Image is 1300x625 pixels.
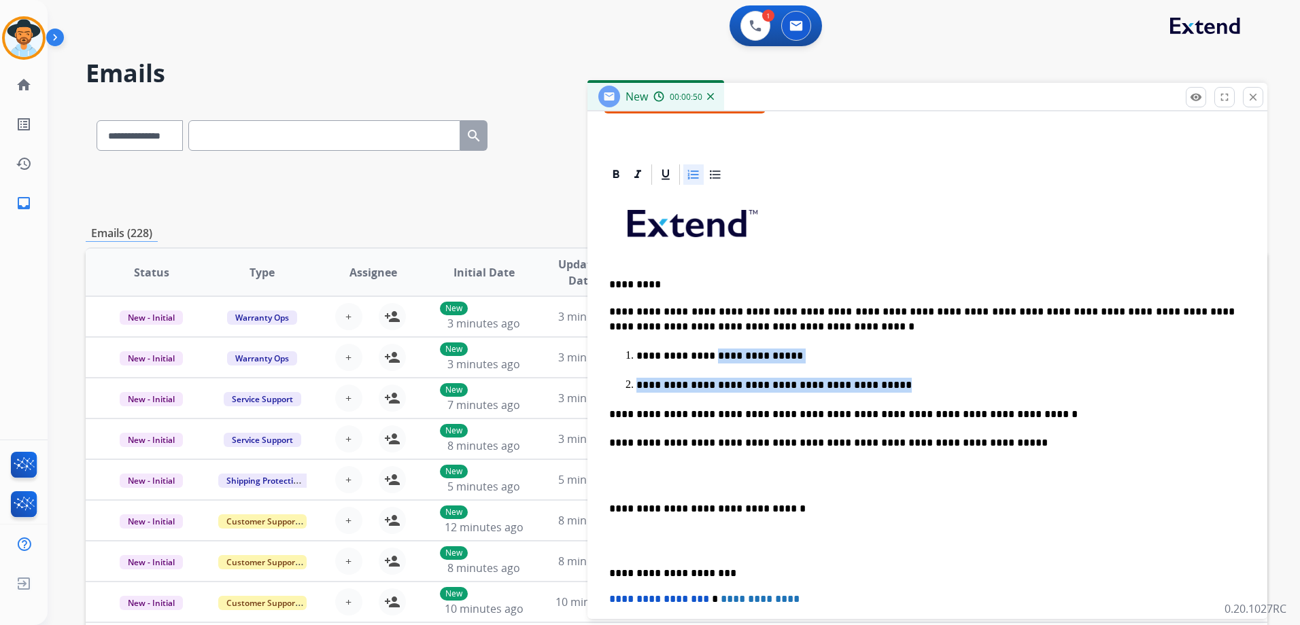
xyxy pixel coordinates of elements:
[120,474,183,488] span: New - Initial
[120,555,183,569] span: New - Initial
[454,264,515,281] span: Initial Date
[440,465,468,478] p: New
[762,10,774,22] div: 1
[705,164,725,185] div: Bullet List
[224,433,301,447] span: Service Support
[555,594,634,609] span: 10 minutes ago
[86,225,158,242] p: Emails (228)
[120,392,183,406] span: New - Initial
[335,588,362,615] button: +
[1190,91,1202,103] mat-icon: remove_red_eye
[447,397,520,412] span: 7 minutes ago
[384,512,400,529] mat-icon: person_add
[345,594,352,610] span: +
[218,555,307,569] span: Customer Support
[440,505,468,519] p: New
[349,264,397,281] span: Assignee
[120,596,183,610] span: New - Initial
[335,344,362,371] button: +
[384,308,400,325] mat-icon: person_add
[440,424,468,437] p: New
[86,60,1267,87] h2: Emails
[447,438,520,453] span: 8 minutes ago
[384,553,400,569] mat-icon: person_add
[16,116,32,132] mat-icon: list_alt
[447,479,520,494] span: 5 minutes ago
[447,357,520,372] span: 3 minutes ago
[345,471,352,488] span: +
[384,431,400,447] mat-icon: person_add
[440,342,468,356] p: New
[558,431,631,446] span: 3 minutes ago
[120,433,183,447] span: New - Initial
[227,351,297,365] span: Warranty Ops
[440,546,468,560] p: New
[335,466,362,493] button: +
[445,601,524,616] span: 10 minutes ago
[558,309,631,324] span: 3 minutes ago
[384,349,400,365] mat-icon: person_add
[440,302,468,315] p: New
[440,383,468,397] p: New
[345,390,352,406] span: +
[224,392,301,406] span: Service Support
[16,156,32,172] mat-icon: history
[120,310,183,325] span: New - Initial
[626,89,648,104] span: New
[120,514,183,529] span: New - Initial
[466,128,482,144] mat-icon: search
[345,512,352,529] span: +
[670,92,702,103] span: 00:00:50
[16,77,32,93] mat-icon: home
[335,548,362,575] button: +
[558,513,631,528] span: 8 minutes ago
[558,472,631,487] span: 5 minutes ago
[218,514,307,529] span: Customer Support
[1247,91,1259,103] mat-icon: close
[1218,91,1231,103] mat-icon: fullscreen
[120,351,183,365] span: New - Initial
[335,385,362,412] button: +
[683,164,704,185] div: Ordered List
[218,596,307,610] span: Customer Support
[218,474,311,488] span: Shipping Protection
[134,264,169,281] span: Status
[447,316,520,331] span: 3 minutes ago
[5,19,43,57] img: avatar
[558,554,631,569] span: 8 minutes ago
[551,256,612,289] span: Updated Date
[227,310,297,325] span: Warranty Ops
[655,164,676,185] div: Underline
[335,507,362,534] button: +
[1225,601,1286,617] p: 0.20.1027RC
[558,391,631,406] span: 3 minutes ago
[606,164,626,185] div: Bold
[384,390,400,406] mat-icon: person_add
[345,553,352,569] span: +
[447,560,520,575] span: 8 minutes ago
[335,303,362,330] button: +
[628,164,648,185] div: Italic
[250,264,275,281] span: Type
[16,195,32,211] mat-icon: inbox
[440,587,468,601] p: New
[384,594,400,610] mat-icon: person_add
[384,471,400,488] mat-icon: person_add
[345,431,352,447] span: +
[345,349,352,365] span: +
[558,350,631,365] span: 3 minutes ago
[345,308,352,325] span: +
[335,425,362,452] button: +
[445,520,524,535] span: 12 minutes ago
